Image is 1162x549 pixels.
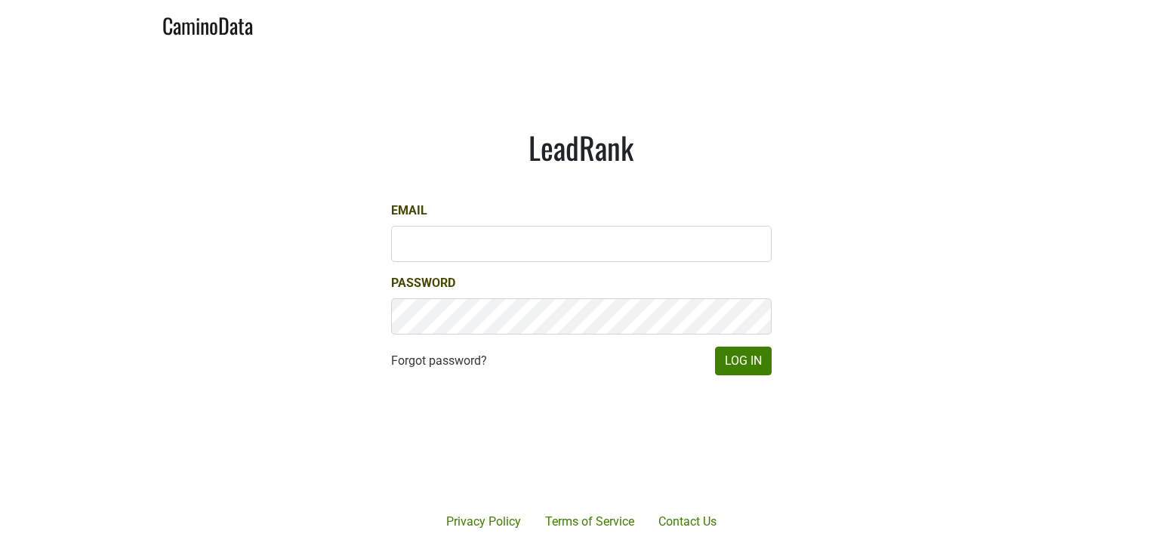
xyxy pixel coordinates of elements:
button: Log In [715,347,772,375]
label: Email [391,202,427,220]
a: Contact Us [646,507,729,537]
label: Password [391,274,455,292]
h1: LeadRank [391,129,772,165]
a: CaminoData [162,6,253,42]
a: Privacy Policy [434,507,533,537]
a: Terms of Service [533,507,646,537]
a: Forgot password? [391,352,487,370]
